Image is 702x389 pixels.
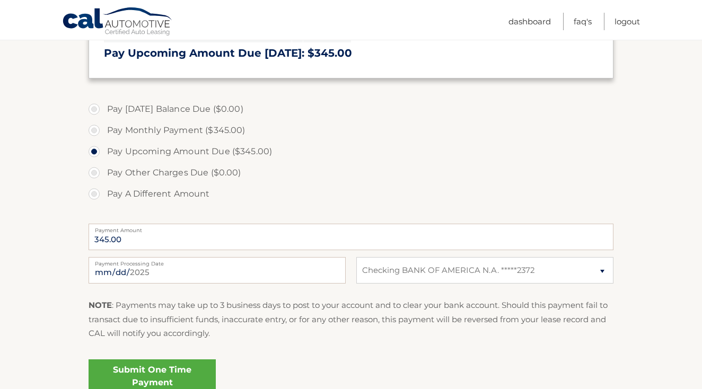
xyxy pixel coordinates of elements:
label: Payment Amount [89,224,613,232]
a: FAQ's [574,13,592,30]
label: Pay Upcoming Amount Due ($345.00) [89,141,613,162]
label: Pay Monthly Payment ($345.00) [89,120,613,141]
a: Cal Automotive [62,7,173,38]
strong: NOTE [89,300,112,310]
p: : Payments may take up to 3 business days to post to your account and to clear your bank account.... [89,298,613,340]
label: Payment Processing Date [89,257,346,266]
input: Payment Amount [89,224,613,250]
a: Logout [615,13,640,30]
label: Pay [DATE] Balance Due ($0.00) [89,99,613,120]
h3: Pay Upcoming Amount Due [DATE]: $345.00 [104,47,598,60]
label: Pay Other Charges Due ($0.00) [89,162,613,183]
label: Pay A Different Amount [89,183,613,205]
a: Dashboard [508,13,551,30]
input: Payment Date [89,257,346,284]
